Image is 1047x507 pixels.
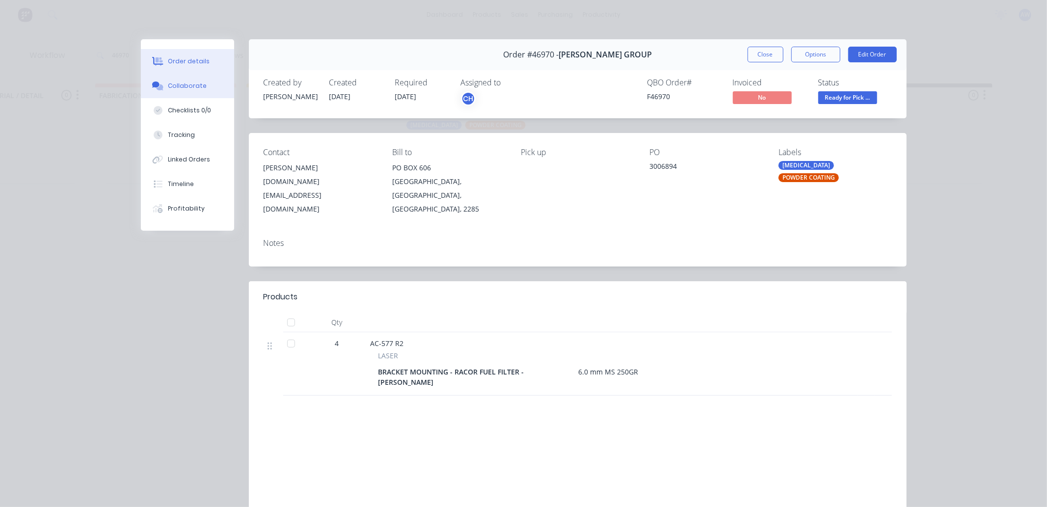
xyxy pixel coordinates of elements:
[521,148,634,157] div: Pick up
[141,196,234,221] button: Profitability
[461,78,559,87] div: Assigned to
[141,74,234,98] button: Collaborate
[264,148,376,157] div: Contact
[461,91,476,106] button: CH
[848,47,897,62] button: Edit Order
[650,148,763,157] div: PO
[779,161,834,170] div: [MEDICAL_DATA]
[392,175,505,216] div: [GEOGRAPHIC_DATA], [GEOGRAPHIC_DATA], [GEOGRAPHIC_DATA], 2285
[141,172,234,196] button: Timeline
[395,78,449,87] div: Required
[733,91,792,104] span: No
[329,78,383,87] div: Created
[575,365,643,379] div: 6.0 mm MS 250GR
[392,148,505,157] div: Bill to
[264,239,892,248] div: Notes
[335,338,339,348] span: 4
[378,350,399,361] span: LASER
[371,339,404,348] span: AC-577 R2
[791,47,840,62] button: Options
[559,50,652,59] span: [PERSON_NAME] GROUP
[141,98,234,123] button: Checklists 0/0
[264,161,376,175] div: [PERSON_NAME]
[378,365,575,389] div: BRACKET MOUNTING - RACOR FUEL FILTER - [PERSON_NAME]
[168,57,210,66] div: Order details
[647,78,721,87] div: QBO Order #
[264,175,376,216] div: [DOMAIN_NAME][EMAIL_ADDRESS][DOMAIN_NAME]
[650,161,763,175] div: 3006894
[264,78,318,87] div: Created by
[168,180,194,188] div: Timeline
[779,148,891,157] div: Labels
[264,91,318,102] div: [PERSON_NAME]
[168,155,210,164] div: Linked Orders
[818,91,877,106] button: Ready for Pick ...
[168,106,211,115] div: Checklists 0/0
[308,313,367,332] div: Qty
[168,81,207,90] div: Collaborate
[818,91,877,104] span: Ready for Pick ...
[141,147,234,172] button: Linked Orders
[647,91,721,102] div: F46970
[503,50,559,59] span: Order #46970 -
[392,161,505,175] div: PO BOX 606
[264,291,298,303] div: Products
[392,161,505,216] div: PO BOX 606[GEOGRAPHIC_DATA], [GEOGRAPHIC_DATA], [GEOGRAPHIC_DATA], 2285
[329,92,351,101] span: [DATE]
[818,78,892,87] div: Status
[733,78,806,87] div: Invoiced
[141,123,234,147] button: Tracking
[395,92,417,101] span: [DATE]
[141,49,234,74] button: Order details
[168,204,205,213] div: Profitability
[748,47,783,62] button: Close
[779,173,839,182] div: POWDER COATING
[264,161,376,216] div: [PERSON_NAME][DOMAIN_NAME][EMAIL_ADDRESS][DOMAIN_NAME]
[168,131,195,139] div: Tracking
